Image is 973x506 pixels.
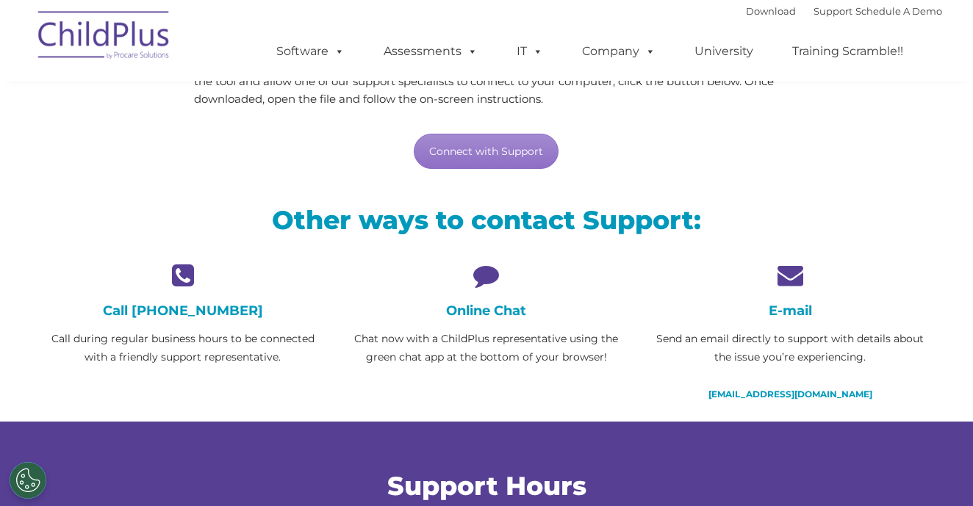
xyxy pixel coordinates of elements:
[262,37,359,66] a: Software
[746,5,942,17] font: |
[650,330,931,366] p: Send an email directly to support with details about the issue you’re experiencing.
[345,303,627,319] h4: Online Chat
[194,55,780,108] p: Through our secure support tool, we’ll connect to your computer and solve your issues for you! To...
[42,203,931,236] h2: Other ways to contact Support:
[650,303,931,319] h4: E-mail
[369,37,492,66] a: Assessments
[855,5,942,17] a: Schedule A Demo
[746,5,796,17] a: Download
[502,37,558,66] a: IT
[42,330,323,366] p: Call during regular business hours to be connected with a friendly support representative.
[567,37,670,66] a: Company
[814,5,852,17] a: Support
[42,303,323,319] h4: Call [PHONE_NUMBER]
[778,37,918,66] a: Training Scramble!!
[31,1,178,74] img: ChildPlus by Procare Solutions
[708,388,872,400] a: [EMAIL_ADDRESS][DOMAIN_NAME]
[414,134,559,169] a: Connect with Support
[345,330,627,366] p: Chat now with a ChildPlus representative using the green chat app at the bottom of your browser!
[10,462,46,499] button: Cookies Settings
[680,37,768,66] a: University
[387,470,586,502] span: Support Hours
